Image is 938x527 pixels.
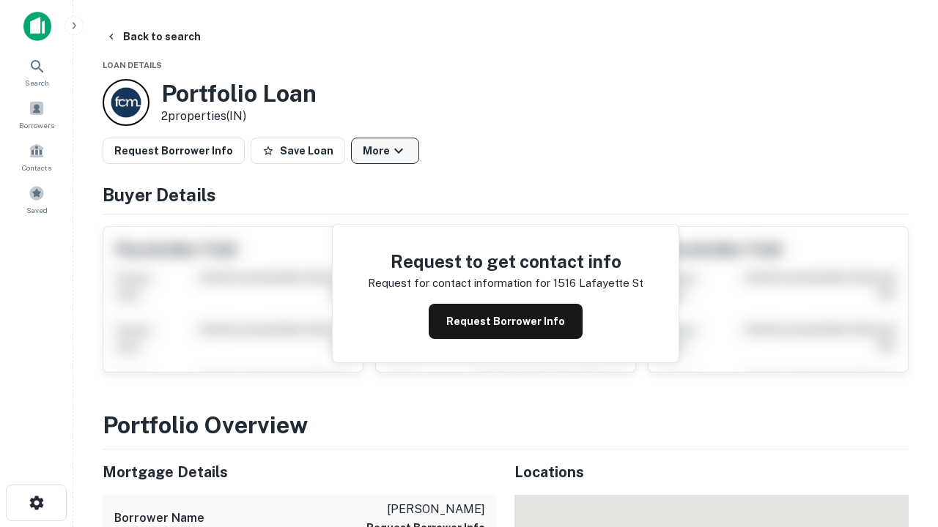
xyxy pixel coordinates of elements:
a: Saved [4,179,69,219]
h3: Portfolio Loan [161,80,317,108]
span: Borrowers [19,119,54,131]
button: Save Loan [251,138,345,164]
a: Search [4,52,69,91]
a: Contacts [4,137,69,176]
h5: Mortgage Details [103,461,497,483]
h3: Portfolio Overview [103,408,909,443]
p: Request for contact information for [368,274,550,292]
button: More [351,138,419,164]
p: [PERSON_NAME] [366,501,485,518]
p: 2 properties (IN) [161,108,317,125]
span: Loan Details [103,61,162,70]
button: Back to search [100,23,207,50]
button: Request Borrower Info [103,138,245,164]
button: Request Borrower Info [429,304,583,339]
h4: Request to get contact info [368,248,643,274]
p: 1516 lafayette st [553,274,643,292]
iframe: Chat Widget [865,363,938,433]
span: Search [25,77,49,89]
span: Saved [26,204,48,216]
h4: Buyer Details [103,182,909,208]
a: Borrowers [4,94,69,134]
img: capitalize-icon.png [23,12,51,41]
span: Contacts [22,162,51,173]
h5: Locations [514,461,909,483]
h6: Borrower Name [114,509,204,527]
